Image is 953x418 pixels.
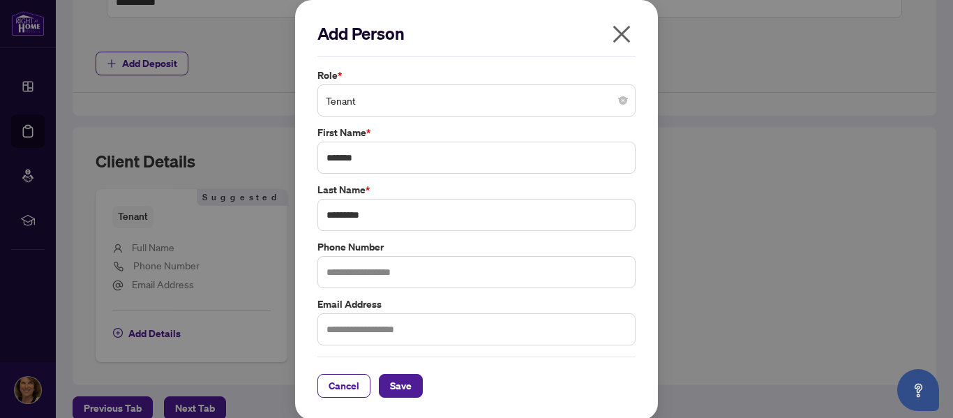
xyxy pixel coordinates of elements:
button: Save [379,374,423,398]
span: close-circle [619,96,627,105]
label: Last Name [317,182,636,197]
button: Open asap [897,369,939,411]
button: Cancel [317,374,370,398]
h2: Add Person [317,22,636,45]
span: Cancel [329,375,359,397]
label: Phone Number [317,239,636,255]
label: Email Address [317,297,636,312]
label: First Name [317,125,636,140]
span: Save [390,375,412,397]
span: close [610,23,633,45]
span: Tenant [326,87,627,114]
label: Role [317,68,636,83]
